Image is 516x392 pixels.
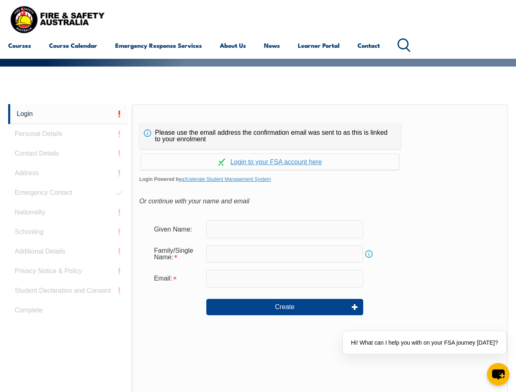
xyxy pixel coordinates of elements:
[147,271,206,286] div: Email is required.
[206,299,363,315] button: Create
[181,176,271,182] a: aXcelerate Student Management System
[147,243,206,265] div: Family/Single Name is required.
[357,36,380,55] a: Contact
[139,195,500,207] div: Or continue with your name and email
[49,36,97,55] a: Course Calendar
[298,36,340,55] a: Learner Portal
[487,363,509,385] button: chat-button
[220,36,246,55] a: About Us
[8,36,31,55] a: Courses
[139,123,401,149] div: Please use the email address the confirmation email was sent to as this is linked to your enrolment
[363,248,375,260] a: Info
[147,221,206,237] div: Given Name:
[218,158,226,166] img: Log in withaxcelerate
[264,36,280,55] a: News
[8,104,127,124] a: Login
[115,36,202,55] a: Emergency Response Services
[139,173,500,185] span: Login Powered by
[343,331,506,354] div: Hi! What can I help you with on your FSA journey [DATE]?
